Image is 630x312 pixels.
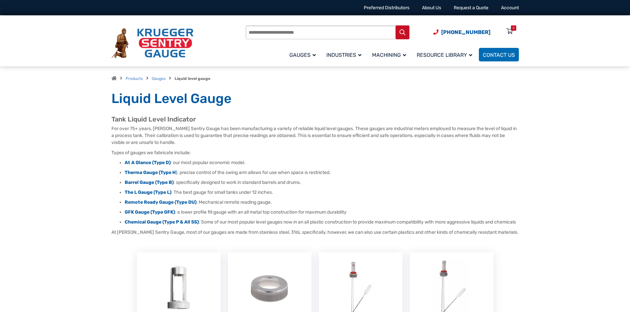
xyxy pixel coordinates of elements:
p: Types of gauges we fabricate include: [111,149,519,156]
p: For over 75+ years, [PERSON_NAME] Sentry Gauge has been manufacturing a variety of reliable liqui... [111,125,519,146]
a: Contact Us [479,48,519,61]
a: Therma Gauge (Type H) [125,170,177,175]
li: : our most popular economic model. [125,159,519,166]
a: Phone Number (920) 434-8860 [433,28,490,36]
strong: Therma Gauge (Type H [125,170,176,175]
a: Preferred Distributors [364,5,409,11]
a: Resource Library [413,47,479,62]
a: Account [501,5,519,11]
span: Contact Us [483,52,515,58]
li: : a lower profile fill gauge with an all metal top construction for maximum durability [125,209,519,216]
a: Gauges [285,47,322,62]
a: Gauges [152,76,166,81]
a: Industries [322,47,368,62]
img: Krueger Sentry Gauge [111,28,193,58]
p: At [PERSON_NAME] Sentry Gauge, most of our gauges are made from stainless steel, 316L specificall... [111,229,519,236]
h2: Tank Liquid Level Indicator [111,115,519,123]
a: GFK Gauge (Type GFK) [125,209,175,215]
a: About Us [422,5,441,11]
li: : precise control of the swing arm allows for use when space is restricted. [125,169,519,176]
a: The L Gauge (Type L) [125,190,171,195]
span: Industries [326,52,361,58]
span: Gauges [289,52,316,58]
strong: Liquid level gauge [175,76,210,81]
span: Resource Library [417,52,472,58]
li: : Mechanical remote reading gauge. [125,199,519,206]
a: Chemical Gauge (Type P & All SS) [125,219,199,225]
div: 0 [513,25,515,31]
li: : Some of our most popular level gauges now in an all plastic construction to provide maximum com... [125,219,519,225]
li: : specifically designed to work in standard barrels and drums. [125,179,519,186]
a: Barrel Gauge (Type B) [125,180,174,185]
a: Remote Ready Gauge (Type DU) [125,199,196,205]
li: : The best gauge for small tanks under 12 inches. [125,189,519,196]
a: Products [126,76,143,81]
h1: Liquid Level Gauge [111,90,519,107]
span: [PHONE_NUMBER] [441,29,490,35]
a: Request a Quote [454,5,488,11]
a: Machining [368,47,413,62]
span: Machining [372,52,406,58]
a: At A Glance (Type D) [125,160,171,165]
